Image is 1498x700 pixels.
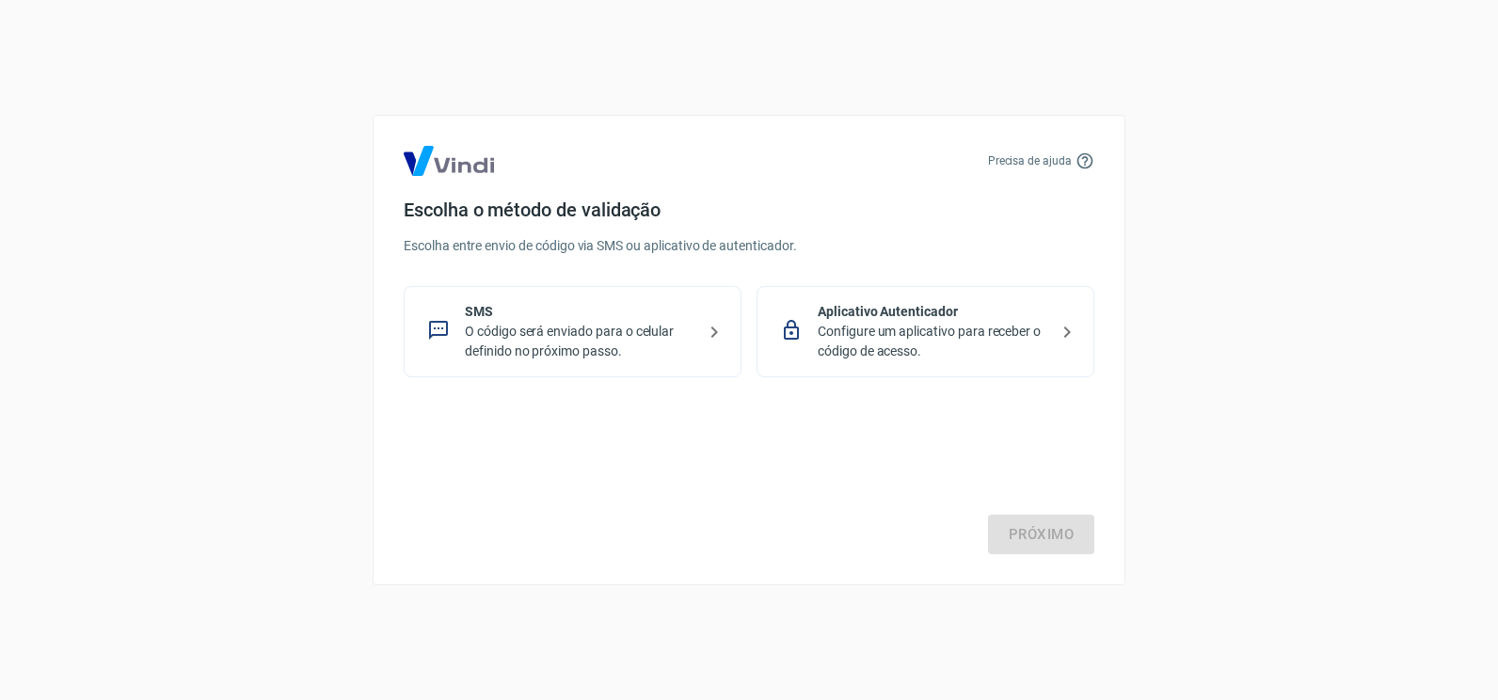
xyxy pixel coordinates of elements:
p: Configure um aplicativo para receber o código de acesso. [818,322,1048,361]
p: O código será enviado para o celular definido no próximo passo. [465,322,695,361]
h4: Escolha o método de validação [404,199,1094,221]
p: SMS [465,302,695,322]
img: Logo Vind [404,146,494,176]
p: Aplicativo Autenticador [818,302,1048,322]
p: Escolha entre envio de código via SMS ou aplicativo de autenticador. [404,236,1094,256]
p: Precisa de ajuda [988,152,1072,169]
div: SMSO código será enviado para o celular definido no próximo passo. [404,286,741,377]
div: Aplicativo AutenticadorConfigure um aplicativo para receber o código de acesso. [757,286,1094,377]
